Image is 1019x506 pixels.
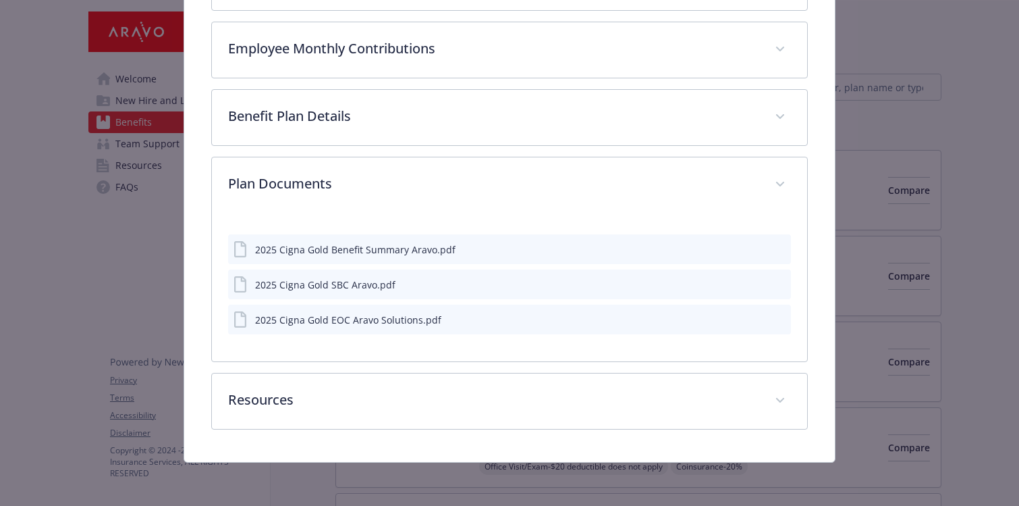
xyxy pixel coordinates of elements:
[773,243,786,257] button: preview file
[228,39,759,59] p: Employee Monthly Contributions
[212,22,807,78] div: Employee Monthly Contributions
[212,90,807,145] div: Benefit Plan Details
[255,243,456,257] div: 2025 Cigna Gold Benefit Summary Aravo.pdf
[212,374,807,429] div: Resources
[752,313,763,327] button: download file
[228,106,759,126] p: Benefit Plan Details
[752,278,763,292] button: download file
[752,243,763,257] button: download file
[212,213,807,361] div: Plan Documents
[255,278,395,292] div: 2025 Cigna Gold SBC Aravo.pdf
[773,313,786,327] button: preview file
[773,278,786,292] button: preview file
[228,174,759,194] p: Plan Documents
[255,313,441,327] div: 2025 Cigna Gold EOC Aravo Solutions.pdf
[228,390,759,410] p: Resources
[212,157,807,213] div: Plan Documents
